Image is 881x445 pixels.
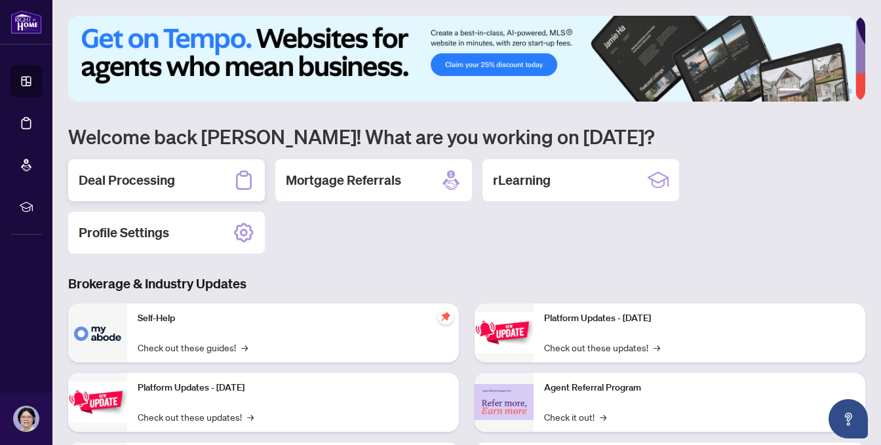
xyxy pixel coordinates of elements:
p: Agent Referral Program [544,381,855,395]
button: 3 [815,88,821,94]
span: → [247,410,254,424]
h3: Brokerage & Industry Updates [68,275,865,293]
img: Profile Icon [14,406,39,431]
img: Platform Updates - June 23, 2025 [475,312,534,353]
a: Check it out!→ [544,410,606,424]
h2: Profile Settings [79,223,169,242]
img: logo [10,10,42,34]
h2: Deal Processing [79,171,175,189]
button: 2 [805,88,810,94]
p: Platform Updates - [DATE] [138,381,448,395]
p: Self-Help [138,311,448,326]
button: 4 [826,88,831,94]
span: pushpin [438,309,454,324]
a: Check out these updates!→ [138,410,254,424]
button: Open asap [829,399,868,438]
img: Agent Referral Program [475,384,534,420]
img: Slide 0 [68,16,855,102]
span: → [654,340,660,355]
a: Check out these updates!→ [544,340,660,355]
span: → [600,410,606,424]
h1: Welcome back [PERSON_NAME]! What are you working on [DATE]? [68,124,865,149]
button: 1 [779,88,800,94]
p: Platform Updates - [DATE] [544,311,855,326]
img: Self-Help [68,303,127,362]
h2: Mortgage Referrals [286,171,401,189]
a: Check out these guides!→ [138,340,248,355]
span: → [241,340,248,355]
img: Platform Updates - September 16, 2025 [68,381,127,423]
h2: rLearning [493,171,551,189]
button: 5 [836,88,842,94]
button: 6 [847,88,852,94]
